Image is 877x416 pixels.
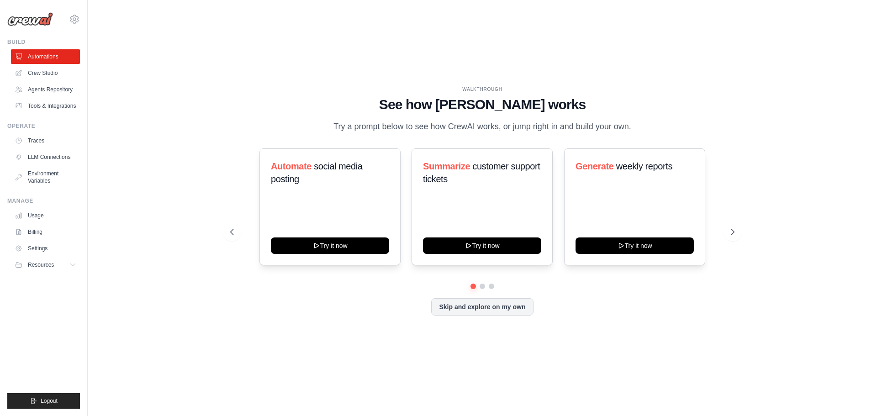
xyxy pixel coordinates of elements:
span: Resources [28,261,54,269]
span: Summarize [423,161,470,171]
a: Agents Repository [11,82,80,97]
span: weekly reports [616,161,672,171]
button: Try it now [423,237,541,254]
a: Tools & Integrations [11,99,80,113]
div: Manage [7,197,80,205]
a: Billing [11,225,80,239]
a: Crew Studio [11,66,80,80]
button: Resources [11,258,80,272]
a: Usage [11,208,80,223]
span: social media posting [271,161,363,184]
button: Logout [7,393,80,409]
span: customer support tickets [423,161,540,184]
span: Generate [576,161,614,171]
span: Automate [271,161,312,171]
div: Build [7,38,80,46]
h1: See how [PERSON_NAME] works [230,96,734,113]
span: Logout [41,397,58,405]
button: Try it now [576,237,694,254]
div: WALKTHROUGH [230,86,734,93]
div: Operate [7,122,80,130]
button: Skip and explore on my own [431,298,533,316]
img: Logo [7,12,53,26]
a: Traces [11,133,80,148]
a: LLM Connections [11,150,80,164]
a: Settings [11,241,80,256]
a: Automations [11,49,80,64]
p: Try a prompt below to see how CrewAI works, or jump right in and build your own. [329,120,636,133]
button: Try it now [271,237,389,254]
a: Environment Variables [11,166,80,188]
